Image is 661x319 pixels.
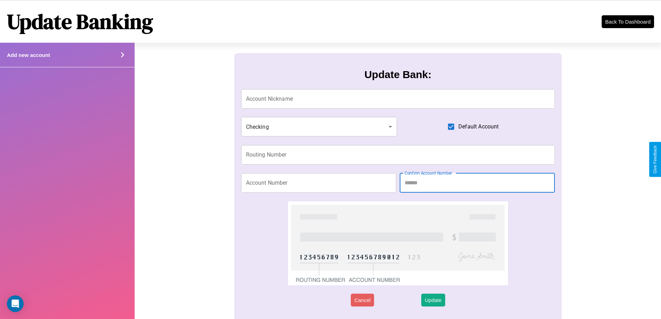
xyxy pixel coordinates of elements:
[421,294,445,307] button: Update
[653,145,658,174] div: Give Feedback
[351,294,374,307] button: Cancel
[602,15,654,28] button: Back To Dashboard
[7,295,24,312] div: Open Intercom Messenger
[458,123,499,131] span: Default Account
[405,170,452,176] label: Confirm Account Number
[288,201,508,285] img: check
[7,7,153,36] h1: Update Banking
[241,117,397,136] div: Checking
[364,69,431,81] h3: Update Bank:
[7,52,50,58] h4: Add new account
